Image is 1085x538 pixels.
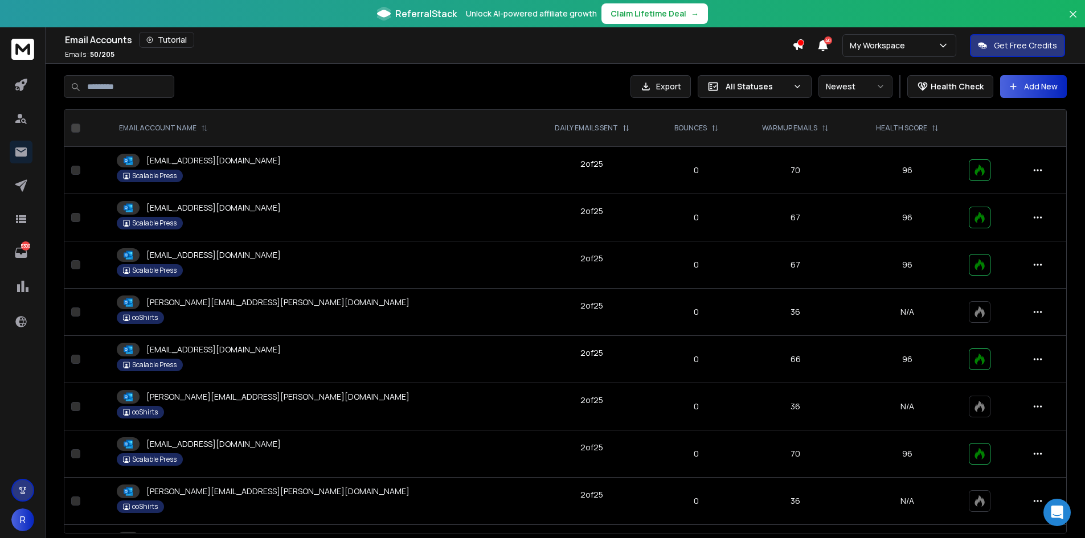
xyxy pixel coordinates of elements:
[738,147,853,194] td: 70
[580,300,603,311] div: 2 of 25
[661,259,731,270] p: 0
[630,75,691,98] button: Export
[146,249,281,261] p: [EMAIL_ADDRESS][DOMAIN_NAME]
[738,430,853,478] td: 70
[146,297,410,308] p: [PERSON_NAME][EMAIL_ADDRESS][PERSON_NAME][DOMAIN_NAME]
[146,486,410,497] p: [PERSON_NAME][EMAIL_ADDRESS][PERSON_NAME][DOMAIN_NAME]
[738,194,853,241] td: 67
[853,147,962,194] td: 96
[726,81,788,92] p: All Statuses
[661,212,731,223] p: 0
[132,219,177,228] p: Scalable Press
[853,194,962,241] td: 96
[661,495,731,507] p: 0
[65,50,114,59] p: Emails :
[395,7,457,20] span: ReferralStack
[738,289,853,336] td: 36
[762,124,817,133] p: WARMUP EMAILS
[10,241,32,264] a: 5300
[1066,7,1080,34] button: Close banner
[1000,75,1067,98] button: Add New
[580,206,603,217] div: 2 of 25
[132,455,177,464] p: Scalable Press
[859,495,955,507] p: N/A
[21,241,30,250] p: 5300
[661,448,731,459] p: 0
[132,502,158,511] p: ooShirts
[132,313,158,322] p: ooShirts
[580,489,603,500] div: 2 of 25
[661,401,731,412] p: 0
[132,360,177,369] p: Scalable Press
[132,408,158,417] p: ooShirts
[738,336,853,383] td: 66
[876,124,927,133] p: HEALTH SCORE
[601,3,708,24] button: Claim Lifetime Deal→
[853,430,962,478] td: 96
[859,306,955,318] p: N/A
[146,438,281,450] p: [EMAIL_ADDRESS][DOMAIN_NAME]
[970,34,1065,57] button: Get Free Credits
[555,124,618,133] p: DAILY EMAILS SENT
[580,253,603,264] div: 2 of 25
[65,32,792,48] div: Email Accounts
[11,508,34,531] button: R
[1043,499,1071,526] div: Open Intercom Messenger
[580,442,603,453] div: 2 of 25
[907,75,993,98] button: Health Check
[859,401,955,412] p: N/A
[90,50,114,59] span: 50 / 205
[661,306,731,318] p: 0
[661,354,731,365] p: 0
[580,158,603,170] div: 2 of 25
[853,336,962,383] td: 96
[132,266,177,275] p: Scalable Press
[824,36,832,44] span: 40
[580,347,603,359] div: 2 of 25
[146,344,281,355] p: [EMAIL_ADDRESS][DOMAIN_NAME]
[661,165,731,176] p: 0
[994,40,1057,51] p: Get Free Credits
[580,395,603,406] div: 2 of 25
[931,81,984,92] p: Health Check
[146,391,410,403] p: [PERSON_NAME][EMAIL_ADDRESS][PERSON_NAME][DOMAIN_NAME]
[691,8,699,19] span: →
[139,32,194,48] button: Tutorial
[738,478,853,525] td: 36
[738,383,853,430] td: 36
[466,8,597,19] p: Unlock AI-powered affiliate growth
[119,124,208,133] div: EMAIL ACCOUNT NAME
[818,75,892,98] button: Newest
[674,124,707,133] p: BOUNCES
[146,202,281,213] p: [EMAIL_ADDRESS][DOMAIN_NAME]
[146,155,281,166] p: [EMAIL_ADDRESS][DOMAIN_NAME]
[850,40,910,51] p: My Workspace
[738,241,853,289] td: 67
[853,241,962,289] td: 96
[132,171,177,180] p: Scalable Press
